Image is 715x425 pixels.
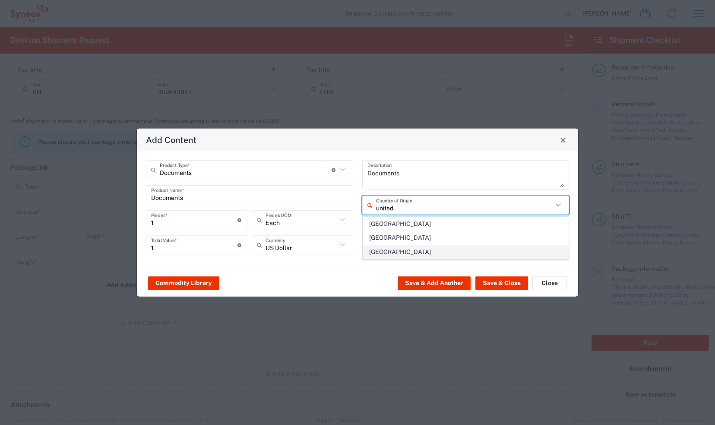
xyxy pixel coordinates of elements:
[363,231,569,244] span: [GEOGRAPHIC_DATA]
[398,276,471,290] button: Save & Add Another
[475,276,528,290] button: Save & Close
[146,133,196,146] h4: Add Content
[532,276,567,290] button: Close
[363,217,569,231] span: [GEOGRAPHIC_DATA]
[148,276,219,290] button: Commodity Library
[363,245,569,259] span: [GEOGRAPHIC_DATA]
[557,134,569,146] button: Close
